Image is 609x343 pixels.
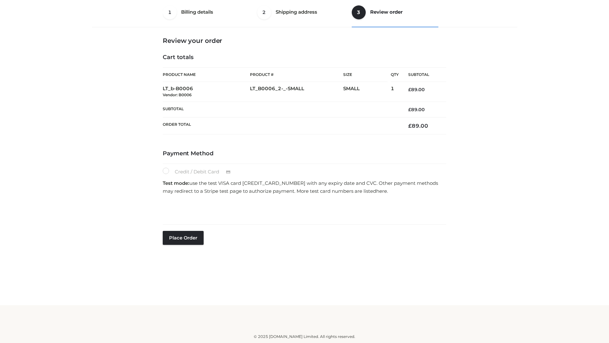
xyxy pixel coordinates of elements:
bdi: 89.00 [408,107,425,112]
span: £ [408,107,411,112]
small: Vendor: B0006 [163,92,192,97]
th: Size [343,68,388,82]
iframe: Secure payment input frame [161,197,445,220]
th: Subtotal [399,68,446,82]
bdi: 89.00 [408,123,428,129]
td: LT_B0006_2-_-SMALL [250,82,343,102]
label: Credit / Debit Card [163,168,237,176]
td: LT_b-B0006 [163,82,250,102]
p: use the test VISA card [CREDIT_CARD_NUMBER] with any expiry date and CVC. Other payment methods m... [163,179,446,195]
button: Place order [163,231,204,245]
h4: Payment Method [163,150,446,157]
span: £ [408,87,411,92]
th: Order Total [163,118,399,134]
h4: Cart totals [163,54,446,61]
th: Product # [250,67,343,82]
th: Qty [391,67,399,82]
td: 1 [391,82,399,102]
td: SMALL [343,82,391,102]
strong: Test mode: [163,180,189,186]
th: Subtotal [163,102,399,117]
th: Product Name [163,67,250,82]
div: © 2025 [DOMAIN_NAME] Limited. All rights reserved. [94,333,515,340]
bdi: 89.00 [408,87,425,92]
img: Credit / Debit Card [222,168,234,176]
span: £ [408,123,412,129]
h3: Review your order [163,37,446,44]
a: here [376,188,387,194]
